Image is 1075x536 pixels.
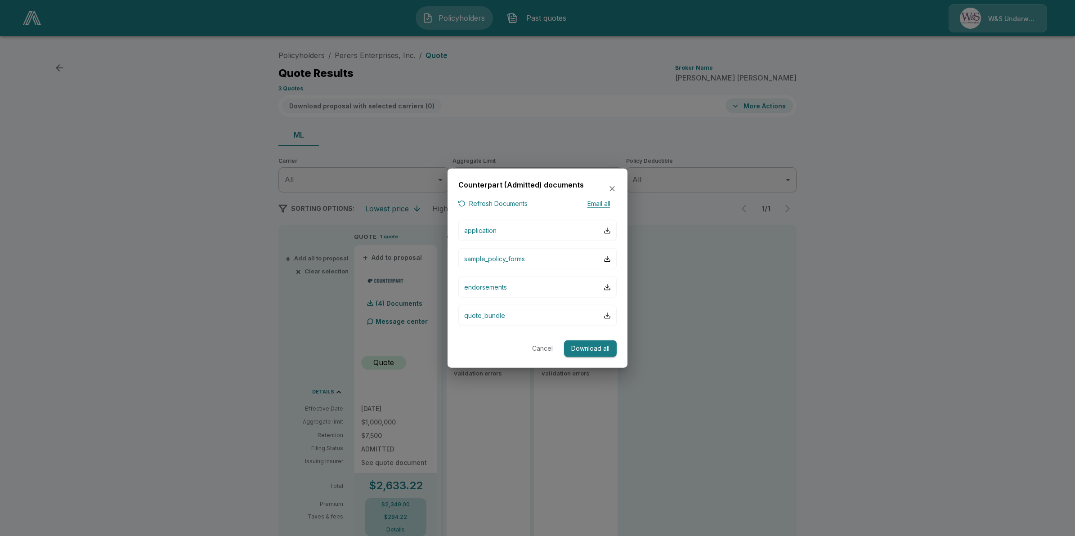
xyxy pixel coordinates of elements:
[458,305,617,326] button: quote_bundle
[458,277,617,298] button: endorsements
[458,179,584,191] h6: Counterpart (Admitted) documents
[581,198,617,209] button: Email all
[458,220,617,241] button: application
[464,311,505,320] p: quote_bundle
[464,254,525,264] p: sample_policy_forms
[458,248,617,269] button: sample_policy_forms
[464,226,497,235] p: application
[528,340,557,357] button: Cancel
[564,340,617,357] button: Download all
[464,282,507,292] p: endorsements
[458,198,528,209] button: Refresh Documents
